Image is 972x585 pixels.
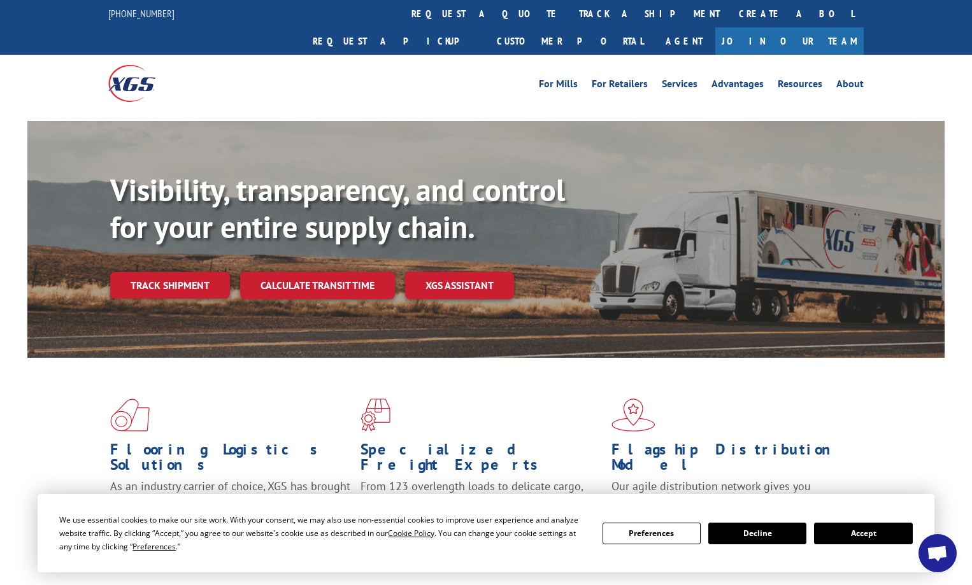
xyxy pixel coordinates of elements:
span: As an industry carrier of choice, XGS has brought innovation and dedication to flooring logistics... [110,479,350,524]
a: XGS ASSISTANT [405,272,514,299]
img: xgs-icon-flagship-distribution-model-red [611,398,655,432]
img: xgs-icon-total-supply-chain-intelligence-red [110,398,150,432]
div: Cookie Consent Prompt [38,494,934,572]
div: Open chat [918,534,957,572]
a: Advantages [711,79,764,93]
a: Agent [653,27,715,55]
b: Visibility, transparency, and control for your entire supply chain. [110,170,565,246]
a: For Mills [539,79,578,93]
span: Preferences [132,541,176,552]
button: Accept [814,523,912,544]
h1: Flooring Logistics Solutions [110,442,351,479]
span: Cookie Policy [388,528,434,539]
span: Our agile distribution network gives you nationwide inventory management on demand. [611,479,846,509]
button: Decline [708,523,806,544]
button: Preferences [603,523,701,544]
a: For Retailers [592,79,648,93]
img: xgs-icon-focused-on-flooring-red [361,398,390,432]
a: Customer Portal [487,27,653,55]
div: We use essential cookies to make our site work. With your consent, we may also use non-essential ... [59,513,587,553]
a: [PHONE_NUMBER] [108,7,175,20]
h1: Specialized Freight Experts [361,442,601,479]
a: Request a pickup [303,27,487,55]
a: Services [662,79,697,93]
a: Track shipment [110,272,230,299]
a: Calculate transit time [240,272,395,299]
h1: Flagship Distribution Model [611,442,852,479]
a: Join Our Team [715,27,864,55]
a: Resources [778,79,822,93]
a: About [836,79,864,93]
p: From 123 overlength loads to delicate cargo, our experienced staff knows the best way to move you... [361,479,601,535]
